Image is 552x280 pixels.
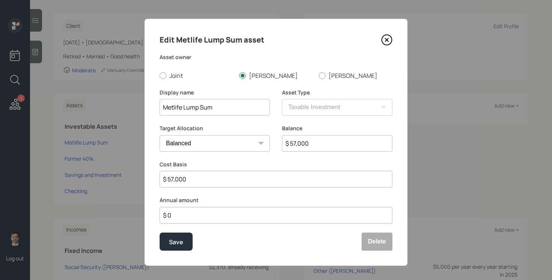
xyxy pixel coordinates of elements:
[160,53,392,61] label: Asset owner
[282,125,392,132] label: Balance
[160,233,193,251] button: Save
[160,196,392,204] label: Annual amount
[362,233,392,251] button: Delete
[169,237,183,247] div: Save
[239,72,313,80] label: [PERSON_NAME]
[160,34,264,46] h4: Edit Metlife Lump Sum asset
[282,89,392,96] label: Asset Type
[160,125,270,132] label: Target Allocation
[319,72,392,80] label: [PERSON_NAME]
[160,161,392,168] label: Cost Basis
[160,89,270,96] label: Display name
[160,72,233,80] label: Joint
